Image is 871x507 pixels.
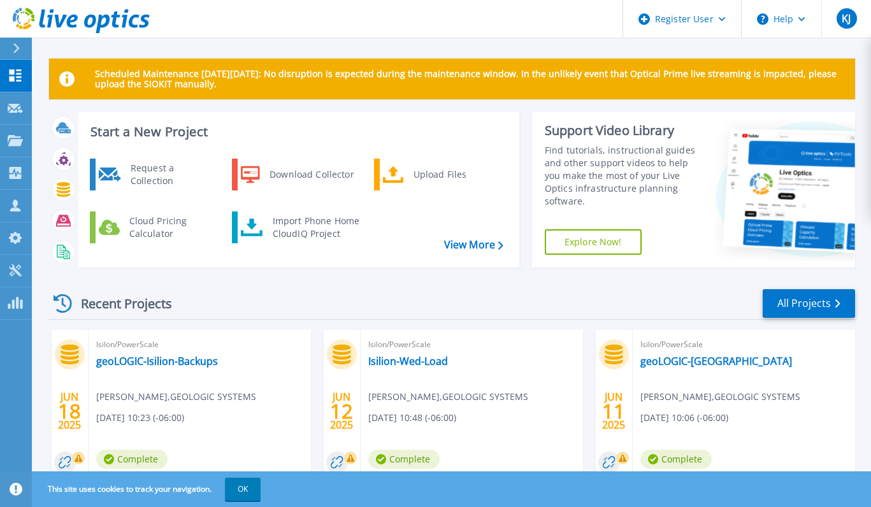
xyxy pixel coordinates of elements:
[49,288,189,319] div: Recent Projects
[374,159,505,190] a: Upload Files
[640,411,728,425] span: [DATE] 10:06 (-06:00)
[601,388,626,434] div: JUN 2025
[545,122,705,139] div: Support Video Library
[96,411,184,425] span: [DATE] 10:23 (-06:00)
[407,162,501,187] div: Upload Files
[842,13,851,24] span: KJ
[96,355,218,368] a: geoLOGIC-Isilion-Backups
[640,355,792,368] a: geoLOGIC-[GEOGRAPHIC_DATA]
[96,450,168,469] span: Complete
[602,406,625,417] span: 11
[90,211,220,243] a: Cloud Pricing Calculator
[330,406,353,417] span: 12
[368,390,528,404] span: [PERSON_NAME] , GEOLOGIC SYSTEMS
[763,289,855,318] a: All Projects
[124,162,217,187] div: Request a Collection
[35,478,261,501] span: This site uses cookies to track your navigation.
[640,390,800,404] span: [PERSON_NAME] , GEOLOGIC SYSTEMS
[444,239,503,251] a: View More
[57,388,82,434] div: JUN 2025
[263,162,359,187] div: Download Collector
[90,125,503,139] h3: Start a New Project
[96,338,303,352] span: Isilon/PowerScale
[368,411,456,425] span: [DATE] 10:48 (-06:00)
[368,355,448,368] a: Isilion-Wed-Load
[58,406,81,417] span: 18
[123,215,217,240] div: Cloud Pricing Calculator
[329,388,354,434] div: JUN 2025
[640,338,847,352] span: Isilon/PowerScale
[225,478,261,501] button: OK
[266,215,366,240] div: Import Phone Home CloudIQ Project
[545,144,705,208] div: Find tutorials, instructional guides and other support videos to help you make the most of your L...
[640,450,712,469] span: Complete
[368,338,575,352] span: Isilon/PowerScale
[96,390,256,404] span: [PERSON_NAME] , GEOLOGIC SYSTEMS
[368,450,440,469] span: Complete
[232,159,363,190] a: Download Collector
[95,69,845,89] p: Scheduled Maintenance [DATE][DATE]: No disruption is expected during the maintenance window. In t...
[545,229,642,255] a: Explore Now!
[90,159,220,190] a: Request a Collection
